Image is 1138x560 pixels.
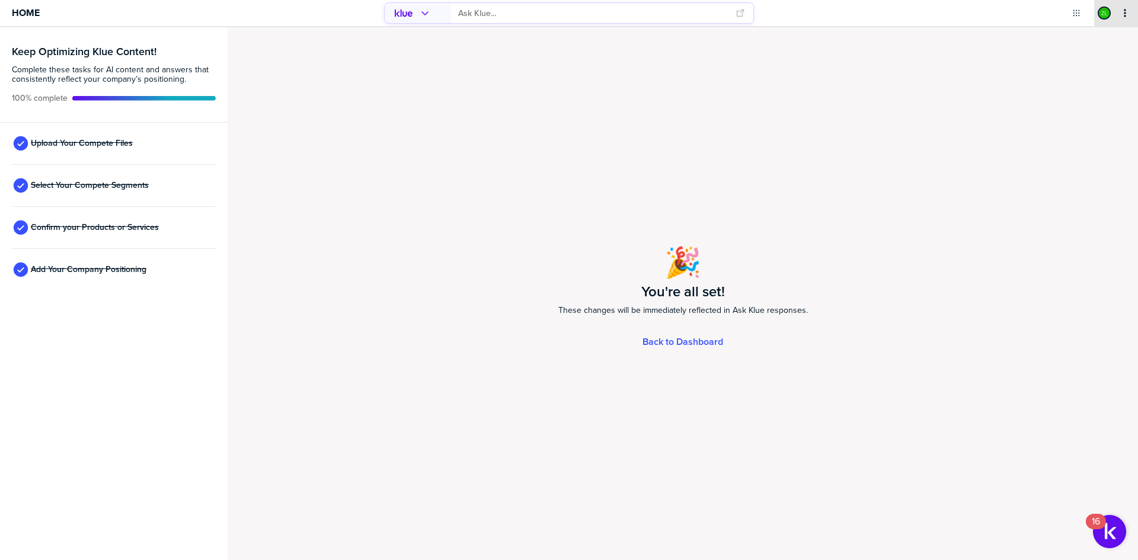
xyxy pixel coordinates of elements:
[1099,8,1110,18] img: 68efa1eb0dd1966221c28eaef6eec194-sml.png
[558,303,808,318] span: These changes will be immediately reflected in Ask Klue responses.
[458,4,728,23] input: Ask Klue...
[31,181,149,190] span: Select Your Compete Segments
[1092,521,1100,537] div: 16
[1097,5,1112,21] a: Edit Profile
[1070,7,1082,19] button: Open Drop
[31,265,146,274] span: Add Your Company Positioning
[642,337,723,347] a: Back to Dashboard
[31,139,133,148] span: Upload Your Compete Files
[1093,515,1126,548] button: Open Resource Center, 16 new notifications
[31,223,159,232] span: Confirm your Products or Services
[12,65,216,84] span: Complete these tasks for AI content and answers that consistently reflect your company’s position...
[12,8,40,18] span: Home
[641,284,725,299] h1: You're all set!
[12,94,68,103] span: Active
[12,46,216,57] h3: Keep Optimizing Klue Content!
[664,241,701,284] span: 🎉
[1098,7,1111,20] div: Zev L.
